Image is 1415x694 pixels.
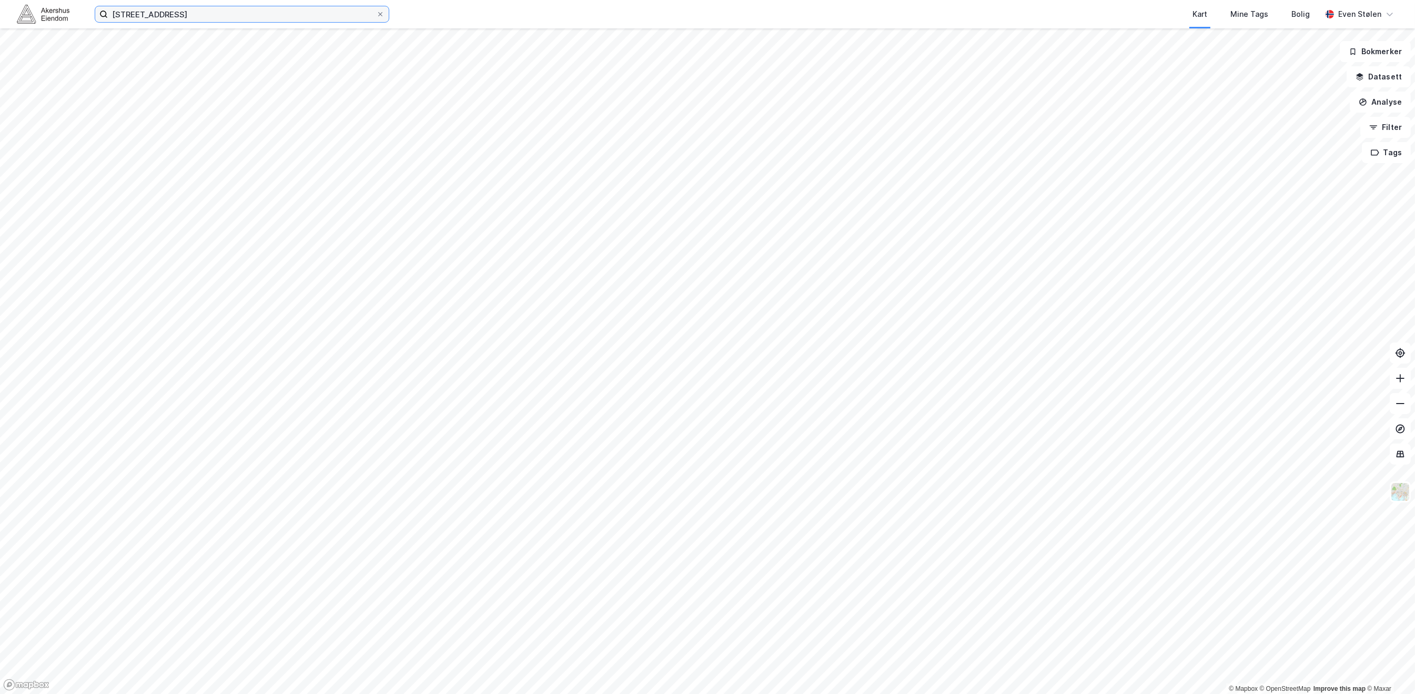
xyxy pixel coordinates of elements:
div: Mine Tags [1230,8,1268,21]
div: Bolig [1291,8,1310,21]
input: Søk på adresse, matrikkel, gårdeiere, leietakere eller personer [108,6,376,22]
a: Mapbox [1229,685,1258,692]
iframe: Chat Widget [1362,643,1415,694]
button: Datasett [1347,66,1411,87]
button: Tags [1362,142,1411,163]
button: Filter [1360,117,1411,138]
img: akershus-eiendom-logo.9091f326c980b4bce74ccdd9f866810c.svg [17,5,69,23]
a: OpenStreetMap [1260,685,1311,692]
img: Z [1390,482,1410,502]
button: Analyse [1350,92,1411,113]
a: Improve this map [1313,685,1366,692]
a: Mapbox homepage [3,679,49,691]
div: Kart [1192,8,1207,21]
button: Bokmerker [1340,41,1411,62]
div: Kontrollprogram for chat [1362,643,1415,694]
div: Even Stølen [1338,8,1381,21]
